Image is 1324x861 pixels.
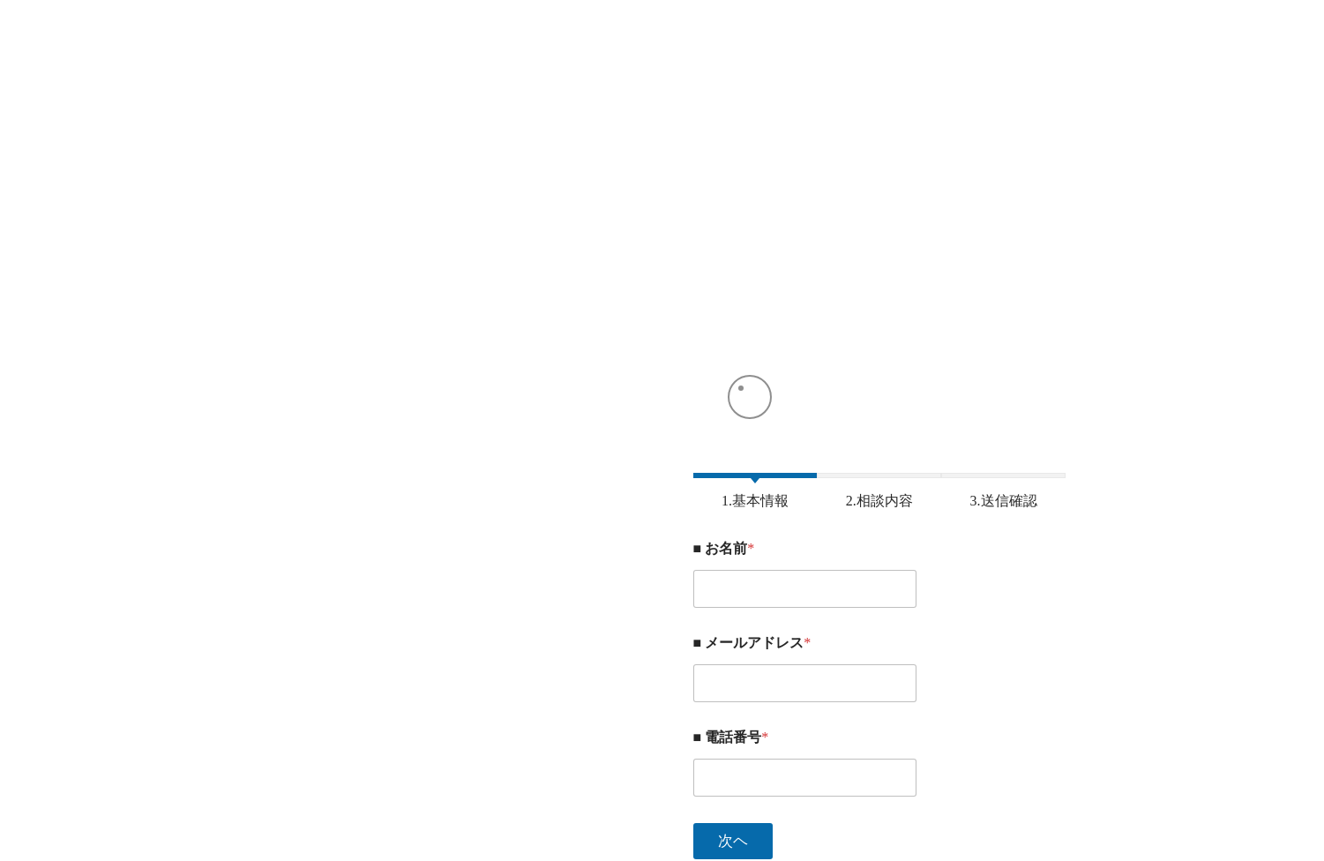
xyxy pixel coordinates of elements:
[941,473,1066,478] span: 3
[693,540,1066,557] label: ■ お名前
[693,823,773,859] button: 次ヘ
[693,729,1066,745] label: ■ 電話番号
[693,473,818,478] span: 1
[833,492,926,509] span: 2.相談内容
[708,492,802,509] span: 1.基本情報
[817,473,941,478] span: 2
[957,492,1051,509] span: 3.送信確認
[693,634,1066,651] label: ■ メールアドレス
